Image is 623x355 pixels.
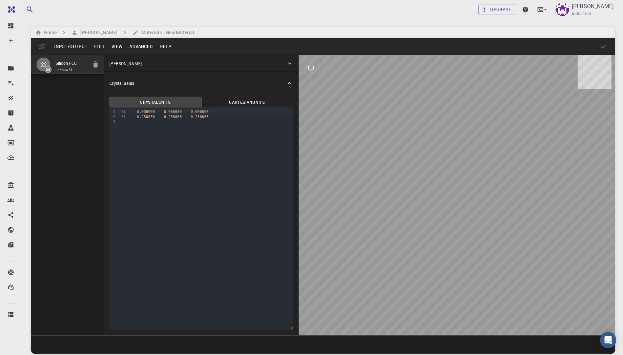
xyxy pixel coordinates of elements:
[139,29,194,36] h6: Materials - New Material
[109,109,116,114] div: 1
[572,10,591,17] span: Individual
[78,29,117,36] h6: [PERSON_NAME]
[164,110,182,114] span: 0.000000
[191,110,209,114] span: 0.000000
[56,67,87,73] span: Formula:
[108,41,126,52] button: View
[156,41,174,52] button: Help
[51,41,91,52] button: Input/Output
[201,97,293,107] button: CartesianUnits
[104,72,298,94] div: Crystal Basis
[137,110,155,114] span: 0.000000
[109,119,116,124] div: 3
[600,332,616,348] div: Open Intercom Messenger
[41,29,57,36] h6: Home
[556,3,569,16] img: Mohamed Helal
[109,80,134,86] p: Crystal Basis
[572,2,614,10] p: [PERSON_NAME]
[191,115,209,119] span: 0.250000
[14,5,38,11] span: Support
[164,115,182,119] span: 0.250000
[121,110,126,114] span: Si
[109,60,141,66] p: [PERSON_NAME]
[137,115,155,119] span: 0.250000
[109,97,201,107] button: CrystalUnits
[121,115,126,119] span: Si
[34,29,195,36] nav: breadcrumb
[104,55,298,72] div: [PERSON_NAME]
[109,114,116,119] div: 2
[126,41,156,52] button: Advanced
[69,68,73,72] code: Si
[91,41,108,52] button: Edit
[478,4,515,15] a: Upgrade
[5,6,15,13] img: logo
